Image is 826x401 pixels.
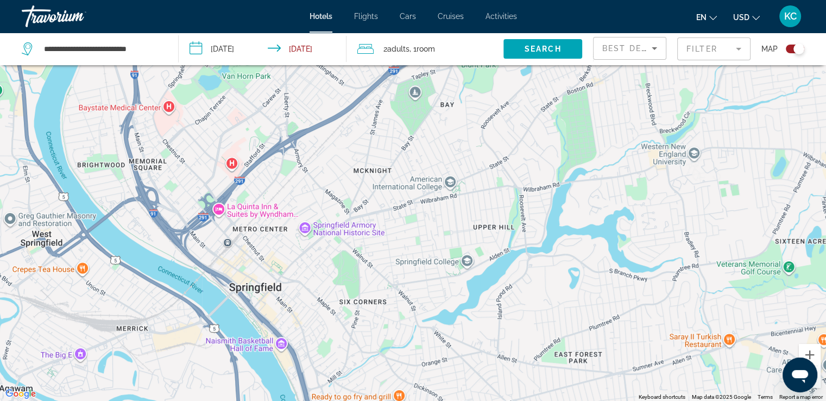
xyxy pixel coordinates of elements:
span: Adults [387,45,409,53]
button: Change language [696,9,717,25]
button: Keyboard shortcuts [639,393,685,401]
span: KC [784,11,797,22]
a: Terms (opens in new tab) [758,394,773,400]
button: Search [503,39,582,59]
span: Map data ©2025 Google [692,394,751,400]
a: Travorium [22,2,130,30]
iframe: Button to launch messaging window [783,358,817,392]
button: Change currency [733,9,760,25]
span: Map [761,41,778,57]
span: Best Deals [602,44,659,53]
button: Travelers: 2 adults, 0 children [346,33,503,65]
span: 2 [383,41,409,57]
span: , 1 [409,41,435,57]
a: Activities [485,12,517,21]
mat-select: Sort by [602,42,657,55]
button: Check-in date: Nov 7, 2025 Check-out date: Nov 10, 2025 [179,33,346,65]
img: Google [3,387,39,401]
a: Report a map error [779,394,823,400]
button: User Menu [776,5,804,28]
a: Open this area in Google Maps (opens a new window) [3,387,39,401]
span: Search [525,45,562,53]
span: en [696,13,707,22]
a: Cruises [438,12,464,21]
a: Hotels [310,12,332,21]
span: USD [733,13,749,22]
a: Flights [354,12,378,21]
a: Cars [400,12,416,21]
button: Toggle map [778,44,804,54]
button: Zoom in [799,344,821,366]
span: Room [417,45,435,53]
button: Filter [677,37,751,61]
